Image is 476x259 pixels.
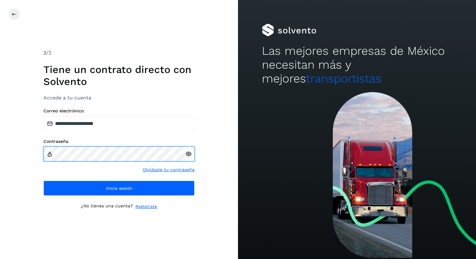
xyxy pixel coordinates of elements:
[43,50,46,56] span: 2
[262,44,452,86] h2: Las mejores empresas de México necesitan más y mejores
[306,72,382,85] span: transportistas
[43,108,195,114] label: Correo electrónico
[43,181,195,196] button: Inicia sesión
[135,203,157,210] a: Regístrate
[81,203,133,210] p: ¿No tienes una cuenta?
[43,139,195,144] label: Contraseña
[43,49,195,57] div: /2
[43,64,195,88] h1: Tiene un contrato directo con Solvento
[106,186,133,190] span: Inicia sesión
[143,166,195,173] a: Olvidaste tu contraseña
[43,95,195,101] h3: Accede a tu cuenta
